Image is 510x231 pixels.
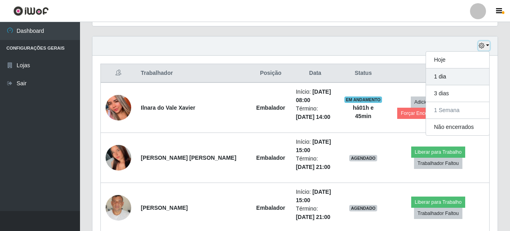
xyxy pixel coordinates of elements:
[411,197,465,208] button: Liberar para Trabalho
[411,96,466,108] button: Adicionar Horas Extra
[414,208,462,219] button: Trabalhador Faltou
[141,205,188,211] strong: [PERSON_NAME]
[296,189,331,203] time: [DATE] 15:00
[296,104,335,121] li: Término:
[296,155,335,171] li: Término:
[256,155,285,161] strong: Embalador
[141,104,195,111] strong: Ilnara do Vale Xavier
[387,64,490,83] th: Opções
[353,104,374,119] strong: há 01 h e 45 min
[339,64,387,83] th: Status
[106,80,131,136] img: 1750952602426.jpeg
[296,214,330,220] time: [DATE] 21:00
[296,139,331,153] time: [DATE] 15:00
[136,64,250,83] th: Trabalhador
[250,64,291,83] th: Posição
[426,102,489,119] button: 1 Semana
[414,158,462,169] button: Trabalhador Faltou
[256,205,285,211] strong: Embalador
[296,88,335,104] li: Início:
[426,52,489,68] button: Hoje
[296,205,335,221] li: Término:
[296,188,335,205] li: Início:
[256,104,285,111] strong: Embalador
[106,129,131,187] img: 1756303335716.jpeg
[296,88,331,103] time: [DATE] 08:00
[426,85,489,102] button: 3 dias
[296,138,335,155] li: Início:
[291,64,340,83] th: Data
[13,6,49,16] img: CoreUI Logo
[349,155,377,161] span: AGENDADO
[397,108,451,119] button: Forçar Encerramento
[344,96,382,103] span: EM ANDAMENTO
[426,119,489,135] button: Não encerrados
[426,68,489,85] button: 1 dia
[411,147,465,158] button: Liberar para Trabalho
[349,205,377,211] span: AGENDADO
[296,114,330,120] time: [DATE] 14:00
[296,164,330,170] time: [DATE] 21:00
[141,155,236,161] strong: [PERSON_NAME] [PERSON_NAME]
